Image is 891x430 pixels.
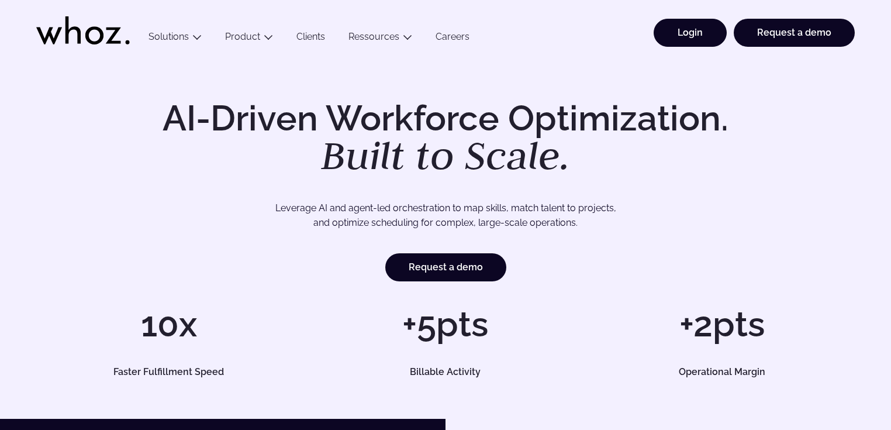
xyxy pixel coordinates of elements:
h1: +2pts [590,307,855,342]
a: Ressources [348,31,399,42]
button: Ressources [337,31,424,47]
a: Careers [424,31,481,47]
h1: AI-Driven Workforce Optimization. [146,101,745,176]
h1: +5pts [313,307,578,342]
a: Product [225,31,260,42]
button: Solutions [137,31,213,47]
em: Built to Scale. [321,129,570,181]
p: Leverage AI and agent-led orchestration to map skills, match talent to projects, and optimize sch... [77,201,814,231]
h5: Operational Margin [603,367,841,377]
h5: Billable Activity [326,367,565,377]
a: Request a demo [734,19,855,47]
h5: Faster Fulfillment Speed [50,367,288,377]
a: Request a demo [385,253,506,281]
a: Login [654,19,727,47]
button: Product [213,31,285,47]
h1: 10x [36,307,301,342]
a: Clients [285,31,337,47]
